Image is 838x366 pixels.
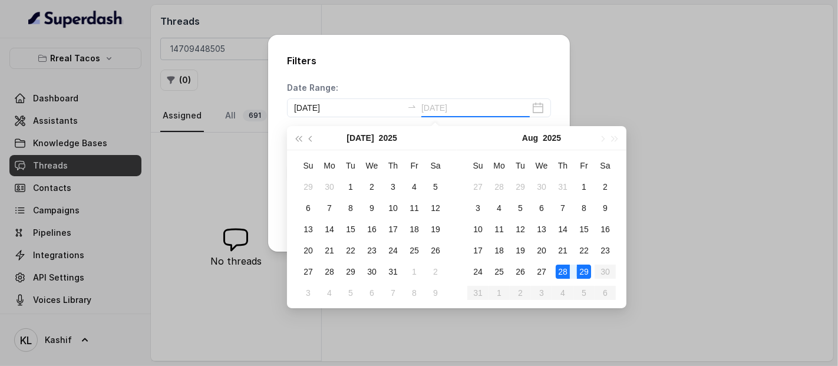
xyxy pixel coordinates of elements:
div: 1 [577,180,591,194]
div: 27 [301,265,315,279]
td: 2025-06-29 [298,176,319,197]
td: 2025-07-03 [382,176,404,197]
th: Fr [404,155,425,176]
div: 7 [386,286,400,300]
td: 2025-08-23 [595,240,616,261]
div: 27 [535,265,549,279]
td: 2025-08-05 [340,282,361,304]
td: 2025-08-10 [467,219,489,240]
td: 2025-06-30 [319,176,340,197]
div: 23 [365,243,379,258]
div: 31 [556,180,570,194]
input: End date [421,101,530,114]
td: 2025-07-29 [510,176,531,197]
div: 19 [428,222,443,236]
td: 2025-08-22 [573,240,595,261]
td: 2025-07-14 [319,219,340,240]
div: 24 [471,265,485,279]
div: 18 [407,222,421,236]
td: 2025-07-23 [361,240,382,261]
td: 2025-07-16 [361,219,382,240]
div: 21 [322,243,336,258]
div: 28 [322,265,336,279]
td: 2025-08-20 [531,240,552,261]
td: 2025-08-15 [573,219,595,240]
td: 2025-08-08 [404,282,425,304]
td: 2025-08-03 [298,282,319,304]
th: Th [382,155,404,176]
td: 2025-08-11 [489,219,510,240]
div: 3 [301,286,315,300]
div: 22 [577,243,591,258]
th: Fr [573,155,595,176]
th: We [531,155,552,176]
div: 6 [535,201,549,215]
button: 2025 [379,126,397,150]
div: 14 [556,222,570,236]
td: 2025-07-25 [404,240,425,261]
td: 2025-07-07 [319,197,340,219]
div: 10 [471,222,485,236]
td: 2025-07-02 [361,176,382,197]
div: 23 [598,243,612,258]
div: 7 [556,201,570,215]
div: 21 [556,243,570,258]
td: 2025-08-21 [552,240,573,261]
td: 2025-08-19 [510,240,531,261]
td: 2025-08-05 [510,197,531,219]
td: 2025-08-27 [531,261,552,282]
div: 11 [407,201,421,215]
td: 2025-07-19 [425,219,446,240]
div: 2 [428,265,443,279]
p: Date Range: [287,82,338,94]
div: 29 [513,180,527,194]
td: 2025-07-06 [298,197,319,219]
div: 1 [344,180,358,194]
td: 2025-07-15 [340,219,361,240]
td: 2025-07-27 [467,176,489,197]
div: 25 [407,243,421,258]
td: 2025-07-22 [340,240,361,261]
div: 12 [428,201,443,215]
div: 13 [301,222,315,236]
td: 2025-07-18 [404,219,425,240]
td: 2025-08-25 [489,261,510,282]
td: 2025-08-07 [552,197,573,219]
div: 10 [386,201,400,215]
div: 2 [365,180,379,194]
div: 8 [577,201,591,215]
td: 2025-08-26 [510,261,531,282]
th: Th [552,155,573,176]
td: 2025-08-29 [573,261,595,282]
td: 2025-08-06 [531,197,552,219]
span: to [407,102,417,111]
div: 4 [407,180,421,194]
div: 6 [365,286,379,300]
td: 2025-08-18 [489,240,510,261]
div: 29 [577,265,591,279]
td: 2025-07-28 [319,261,340,282]
td: 2025-08-02 [595,176,616,197]
td: 2025-07-11 [404,197,425,219]
div: 11 [492,222,506,236]
div: 7 [322,201,336,215]
div: 8 [407,286,421,300]
th: Su [467,155,489,176]
div: 30 [365,265,379,279]
td: 2025-07-17 [382,219,404,240]
div: 30 [535,180,549,194]
td: 2025-07-27 [298,261,319,282]
td: 2025-08-07 [382,282,404,304]
button: Aug [522,126,538,150]
div: 28 [492,180,506,194]
div: 27 [471,180,485,194]
div: 25 [492,265,506,279]
div: 5 [513,201,527,215]
td: 2025-07-01 [340,176,361,197]
td: 2025-08-03 [467,197,489,219]
h2: Filters [287,54,551,68]
div: 16 [598,222,612,236]
td: 2025-08-04 [319,282,340,304]
button: 2025 [543,126,561,150]
td: 2025-07-09 [361,197,382,219]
